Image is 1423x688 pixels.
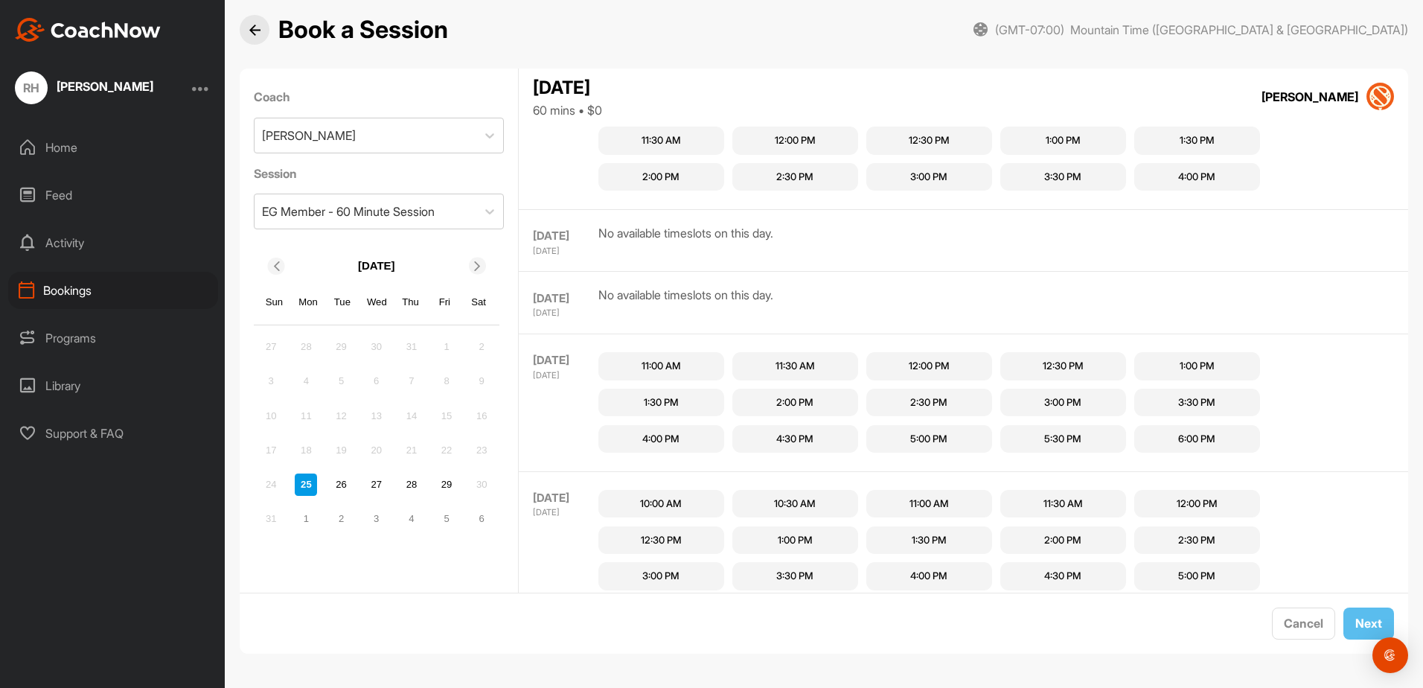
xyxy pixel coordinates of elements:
[1178,395,1215,410] div: 3:30 PM
[470,508,493,530] div: Choose Saturday, September 6th, 2025
[1043,497,1083,512] div: 11:30 AM
[642,133,681,148] div: 11:30 AM
[1180,359,1215,374] div: 1:00 PM
[776,395,813,410] div: 2:00 PM
[1178,533,1215,548] div: 2:30 PM
[598,224,773,258] div: No available timeslots on this day.
[435,370,458,392] div: Not available Friday, August 8th, 2025
[910,432,947,447] div: 5:00 PM
[295,474,317,496] div: Not available Monday, August 25th, 2025
[776,359,815,374] div: 11:30 AM
[333,293,352,312] div: Tue
[330,439,353,462] div: Not available Tuesday, August 19th, 2025
[642,170,679,185] div: 2:00 PM
[644,395,679,410] div: 1:30 PM
[365,336,388,358] div: Not available Wednesday, July 30th, 2025
[1178,432,1215,447] div: 6:00 PM
[642,432,679,447] div: 4:00 PM
[295,336,317,358] div: Not available Monday, July 28th, 2025
[295,439,317,462] div: Not available Monday, August 18th, 2025
[642,359,681,374] div: 11:00 AM
[1372,637,1408,673] div: Open Intercom Messenger
[400,336,423,358] div: Not available Thursday, July 31st, 2025
[365,439,388,462] div: Not available Wednesday, August 20th, 2025
[533,245,595,258] div: [DATE]
[775,133,816,148] div: 12:00 PM
[533,307,595,319] div: [DATE]
[260,336,282,358] div: Not available Sunday, July 27th, 2025
[260,474,282,496] div: Not available Sunday, August 24th, 2025
[776,432,813,447] div: 4:30 PM
[330,336,353,358] div: Not available Tuesday, July 29th, 2025
[8,176,218,214] div: Feed
[295,370,317,392] div: Not available Monday, August 4th, 2025
[262,203,435,220] div: EG Member - 60 Minute Session
[641,533,682,548] div: 12:30 PM
[330,508,353,530] div: Choose Tuesday, September 2nd, 2025
[57,80,153,92] div: [PERSON_NAME]
[776,569,813,584] div: 3:30 PM
[533,101,602,119] div: 60 mins • $0
[401,293,420,312] div: Thu
[8,224,218,261] div: Activity
[365,404,388,427] div: Not available Wednesday, August 13th, 2025
[909,133,950,148] div: 12:30 PM
[435,474,458,496] div: Choose Friday, August 29th, 2025
[1043,359,1084,374] div: 12:30 PM
[435,404,458,427] div: Not available Friday, August 15th, 2025
[435,336,458,358] div: Not available Friday, August 1st, 2025
[1046,133,1081,148] div: 1:00 PM
[330,404,353,427] div: Not available Tuesday, August 12th, 2025
[365,474,388,496] div: Choose Wednesday, August 27th, 2025
[1272,608,1335,640] button: Cancel
[912,533,947,548] div: 1:30 PM
[774,497,816,512] div: 10:30 AM
[367,293,386,312] div: Wed
[1044,395,1081,410] div: 3:00 PM
[295,404,317,427] div: Not available Monday, August 11th, 2025
[365,508,388,530] div: Choose Wednesday, September 3rd, 2025
[298,293,318,312] div: Mon
[910,170,947,185] div: 3:00 PM
[1044,170,1081,185] div: 3:30 PM
[400,404,423,427] div: Not available Thursday, August 14th, 2025
[776,170,813,185] div: 2:30 PM
[365,370,388,392] div: Not available Wednesday, August 6th, 2025
[470,439,493,462] div: Not available Saturday, August 23rd, 2025
[249,25,260,36] img: Back
[8,319,218,357] div: Programs
[400,474,423,496] div: Choose Thursday, August 28th, 2025
[533,228,595,245] div: [DATE]
[469,293,488,312] div: Sat
[1177,497,1218,512] div: 12:00 PM
[8,272,218,309] div: Bookings
[1261,88,1358,106] div: [PERSON_NAME]
[260,439,282,462] div: Not available Sunday, August 17th, 2025
[330,370,353,392] div: Not available Tuesday, August 5th, 2025
[1343,608,1394,640] button: Next
[533,490,595,507] div: [DATE]
[598,286,773,319] div: No available timeslots on this day.
[278,16,448,45] h2: Book a Session
[260,370,282,392] div: Not available Sunday, August 3rd, 2025
[1366,83,1395,111] img: square_0c1ed8b6e2276c90c2109add2d0b0545.jpg
[15,71,48,104] div: RH
[15,18,161,42] img: CoachNow
[295,508,317,530] div: Choose Monday, September 1st, 2025
[642,569,679,584] div: 3:00 PM
[1044,533,1081,548] div: 2:00 PM
[400,370,423,392] div: Not available Thursday, August 7th, 2025
[470,370,493,392] div: Not available Saturday, August 9th, 2025
[470,474,493,496] div: Not available Saturday, August 30th, 2025
[470,336,493,358] div: Not available Saturday, August 2nd, 2025
[533,369,595,382] div: [DATE]
[1178,170,1215,185] div: 4:00 PM
[640,497,682,512] div: 10:00 AM
[400,508,423,530] div: Choose Thursday, September 4th, 2025
[262,127,356,144] div: [PERSON_NAME]
[910,395,947,410] div: 2:30 PM
[909,359,950,374] div: 12:00 PM
[358,258,395,275] p: [DATE]
[1044,569,1081,584] div: 4:30 PM
[995,22,1064,38] span: (GMT-07:00)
